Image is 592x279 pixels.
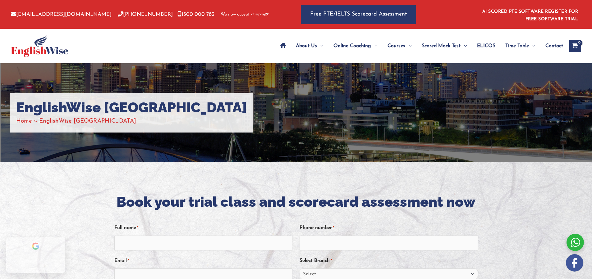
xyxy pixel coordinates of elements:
span: Menu Toggle [405,35,412,57]
a: Online CoachingMenu Toggle [328,35,383,57]
label: Select Branch [300,256,332,266]
label: Email [114,256,129,266]
label: Phone number [300,223,334,233]
span: Menu Toggle [317,35,324,57]
img: white-facebook.png [566,254,583,272]
span: Scored Mock Test [422,35,461,57]
a: Scored Mock TestMenu Toggle [417,35,472,57]
span: ELICOS [477,35,495,57]
nav: Site Navigation: Main Menu [275,35,563,57]
a: Time TableMenu Toggle [500,35,540,57]
aside: Header Widget 1 [479,4,581,25]
label: Full name [114,223,138,233]
a: 1300 000 783 [177,12,214,17]
span: EnglishWise [GEOGRAPHIC_DATA] [39,118,136,124]
a: [EMAIL_ADDRESS][DOMAIN_NAME] [11,12,112,17]
img: cropped-ew-logo [11,35,68,57]
span: Menu Toggle [461,35,467,57]
a: AI SCORED PTE SOFTWARE REGISTER FOR FREE SOFTWARE TRIAL [482,9,578,21]
span: We now accept [221,11,250,18]
span: Contact [545,35,563,57]
a: [PHONE_NUMBER] [118,12,173,17]
a: ELICOS [472,35,500,57]
h2: Book your trial class and scorecard assessment now [114,193,478,211]
span: Courses [388,35,405,57]
span: Online Coaching [333,35,371,57]
span: Time Table [505,35,529,57]
nav: Breadcrumbs [16,116,247,126]
span: Menu Toggle [529,35,535,57]
span: About Us [296,35,317,57]
a: Free PTE/IELTS Scorecard Assessment [301,5,416,24]
span: Menu Toggle [371,35,378,57]
a: Contact [540,35,563,57]
img: Afterpay-Logo [251,13,268,16]
a: Home [16,118,32,124]
a: CoursesMenu Toggle [383,35,417,57]
a: About UsMenu Toggle [291,35,328,57]
h1: EnglishWise [GEOGRAPHIC_DATA] [16,99,247,116]
a: View Shopping Cart, empty [569,40,581,52]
